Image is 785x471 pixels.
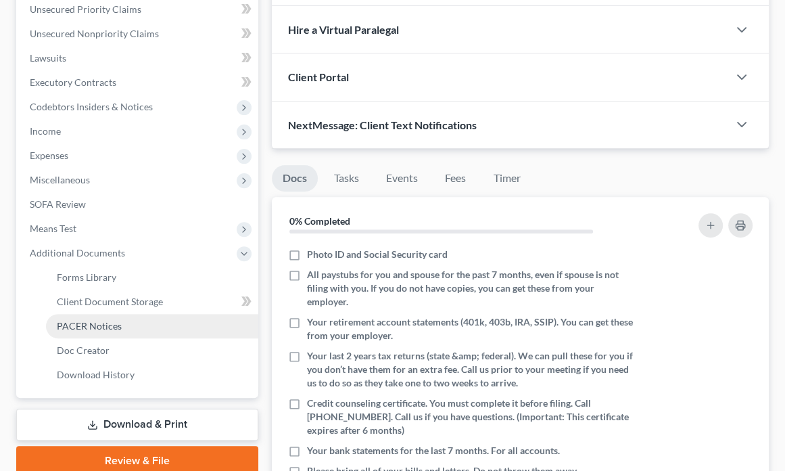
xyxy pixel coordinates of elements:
span: PACER Notices [57,320,122,332]
a: Download History [46,363,258,387]
span: NextMessage: Client Text Notifications [288,118,477,131]
span: Codebtors Insiders & Notices [30,101,153,112]
span: Hire a Virtual Paralegal [288,23,399,36]
a: Lawsuits [19,46,258,70]
a: Timer [483,165,531,192]
span: Executory Contracts [30,76,116,88]
span: All paystubs for you and spouse for the past 7 months, even if spouse is not filing with you. If ... [307,268,633,309]
span: Client Document Storage [57,296,163,307]
a: Doc Creator [46,338,258,363]
a: Executory Contracts [19,70,258,95]
span: Credit counseling certificate. You must complete it before filing. Call [PHONE_NUMBER]. Call us i... [307,397,633,437]
a: Fees [434,165,477,192]
a: Docs [272,165,318,192]
a: Client Document Storage [46,290,258,314]
a: Download & Print [16,409,258,441]
span: Your last 2 years tax returns (state &amp; federal). We can pull these for you if you don’t have ... [307,349,633,390]
span: Download History [57,369,135,380]
span: Additional Documents [30,247,125,259]
span: Your bank statements for the last 7 months. For all accounts. [307,444,560,457]
span: Income [30,125,61,137]
span: Unsecured Nonpriority Claims [30,28,159,39]
span: Means Test [30,223,76,234]
span: Forms Library [57,271,116,283]
a: Unsecured Nonpriority Claims [19,22,258,46]
span: Client Portal [288,70,349,83]
span: Your retirement account statements (401k, 403b, IRA, SSIP). You can get these from your employer. [307,315,633,342]
span: Expenses [30,150,68,161]
strong: 0% Completed [289,215,350,227]
a: PACER Notices [46,314,258,338]
span: SOFA Review [30,198,86,210]
a: Forms Library [46,265,258,290]
span: Unsecured Priority Claims [30,3,141,15]
a: Tasks [323,165,370,192]
span: Doc Creator [57,344,110,356]
a: Events [375,165,429,192]
span: Lawsuits [30,52,66,64]
span: Miscellaneous [30,174,90,185]
span: Photo ID and Social Security card [307,248,448,261]
a: SOFA Review [19,192,258,217]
